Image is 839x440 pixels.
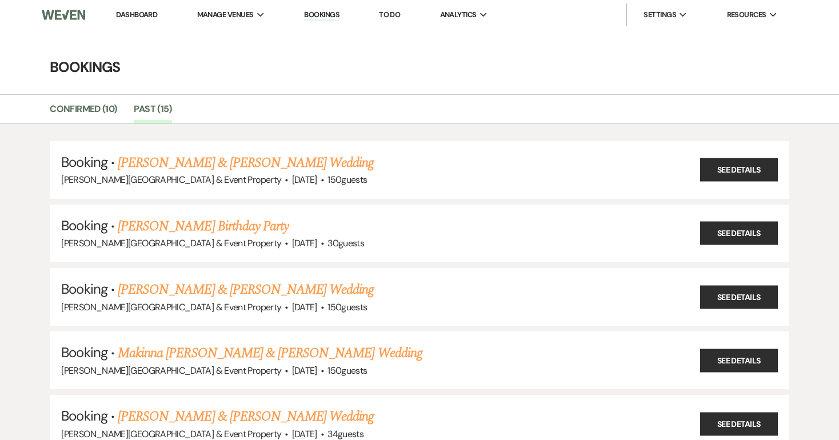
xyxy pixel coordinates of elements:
[61,365,281,377] span: [PERSON_NAME][GEOGRAPHIC_DATA] & Event Property
[61,407,107,425] span: Booking
[8,57,831,77] h4: Bookings
[116,10,157,19] a: Dashboard
[327,428,363,440] span: 34 guests
[134,102,171,123] a: Past (15)
[118,216,289,237] a: [PERSON_NAME] Birthday Party
[61,280,107,298] span: Booking
[700,158,778,182] a: See Details
[292,174,317,186] span: [DATE]
[50,102,117,123] a: Confirmed (10)
[327,237,364,249] span: 30 guests
[292,365,317,377] span: [DATE]
[700,222,778,245] a: See Details
[700,349,778,372] a: See Details
[61,428,281,440] span: [PERSON_NAME][GEOGRAPHIC_DATA] & Event Property
[118,343,422,363] a: Makinna [PERSON_NAME] & [PERSON_NAME] Wedding
[292,428,317,440] span: [DATE]
[440,9,477,21] span: Analytics
[61,343,107,361] span: Booking
[61,237,281,249] span: [PERSON_NAME][GEOGRAPHIC_DATA] & Event Property
[304,10,339,21] a: Bookings
[700,412,778,435] a: See Details
[118,406,374,427] a: [PERSON_NAME] & [PERSON_NAME] Wedding
[118,153,374,173] a: [PERSON_NAME] & [PERSON_NAME] Wedding
[118,279,374,300] a: [PERSON_NAME] & [PERSON_NAME] Wedding
[42,3,85,27] img: Weven Logo
[727,9,766,21] span: Resources
[61,217,107,234] span: Booking
[197,9,254,21] span: Manage Venues
[61,301,281,313] span: [PERSON_NAME][GEOGRAPHIC_DATA] & Event Property
[700,285,778,309] a: See Details
[61,153,107,171] span: Booking
[292,301,317,313] span: [DATE]
[292,237,317,249] span: [DATE]
[61,174,281,186] span: [PERSON_NAME][GEOGRAPHIC_DATA] & Event Property
[644,9,676,21] span: Settings
[327,174,367,186] span: 150 guests
[327,365,367,377] span: 150 guests
[379,10,400,19] a: To Do
[327,301,367,313] span: 150 guests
